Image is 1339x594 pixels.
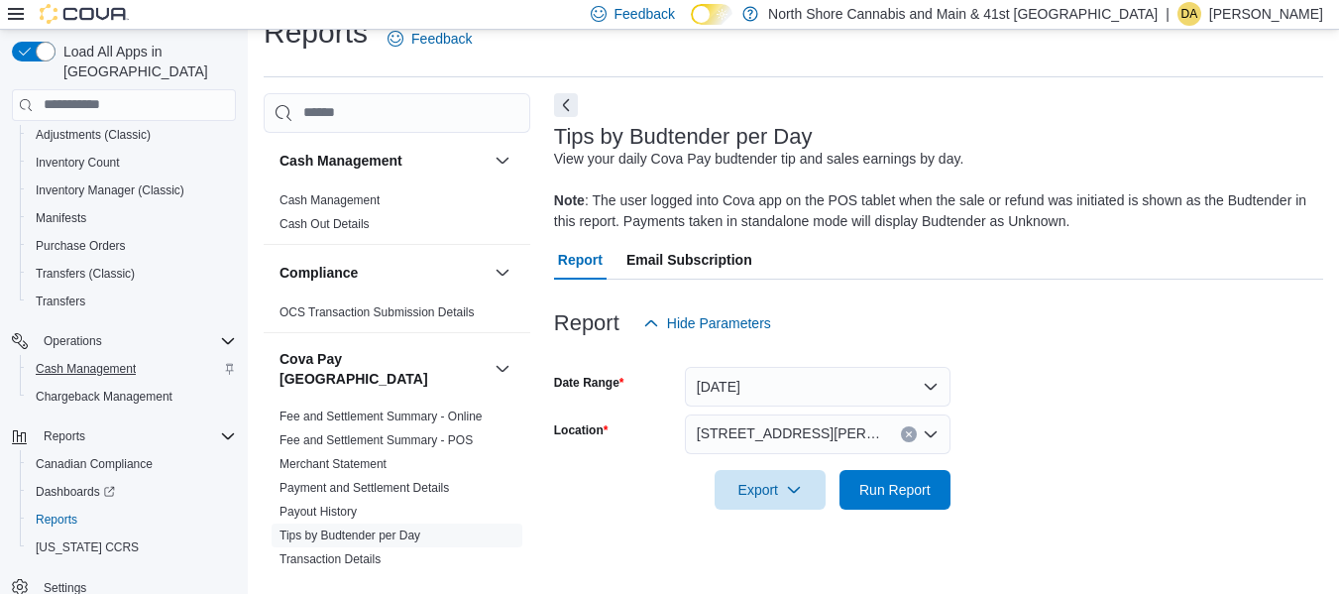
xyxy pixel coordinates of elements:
[28,206,94,230] a: Manifests
[691,25,692,26] span: Dark Mode
[614,4,675,24] span: Feedback
[20,478,244,506] a: Dashboards
[279,504,357,520] span: Payout History
[36,424,93,448] button: Reports
[20,450,244,478] button: Canadian Compliance
[36,155,120,171] span: Inventory Count
[685,367,950,407] button: [DATE]
[4,327,244,355] button: Operations
[28,357,144,381] a: Cash Management
[635,303,779,343] button: Hide Parameters
[279,216,370,232] span: Cash Out Details
[697,421,881,445] span: [STREET_ADDRESS][PERSON_NAME]
[44,428,85,444] span: Reports
[20,506,244,534] button: Reports
[279,409,483,424] span: Fee and Settlement Summary - Online
[28,290,93,313] a: Transfers
[20,260,244,288] button: Transfers (Classic)
[901,426,917,442] button: Clear input
[726,470,814,510] span: Export
[491,261,514,285] button: Compliance
[554,311,619,335] h3: Report
[279,505,357,519] a: Payout History
[28,385,236,409] span: Chargeback Management
[1181,2,1198,26] span: DA
[36,210,86,226] span: Manifests
[264,300,530,332] div: Compliance
[768,2,1158,26] p: North Shore Cannabis and Main & 41st [GEOGRAPHIC_DATA]
[279,304,475,320] span: OCS Transaction Submission Details
[279,529,420,542] a: Tips by Budtender per Day
[28,385,180,409] a: Chargeback Management
[279,480,449,496] span: Payment and Settlement Details
[279,263,358,283] h3: Compliance
[36,238,126,254] span: Purchase Orders
[36,329,110,353] button: Operations
[691,4,732,25] input: Dark Mode
[411,29,472,49] span: Feedback
[20,149,244,177] button: Inventory Count
[626,240,752,280] span: Email Subscription
[554,422,609,438] label: Location
[279,151,487,171] button: Cash Management
[1166,2,1170,26] p: |
[279,457,387,471] a: Merchant Statement
[36,424,236,448] span: Reports
[28,262,143,286] a: Transfers (Classic)
[839,470,950,510] button: Run Report
[36,456,153,472] span: Canadian Compliance
[28,452,236,476] span: Canadian Compliance
[28,123,236,147] span: Adjustments (Classic)
[28,151,236,175] span: Inventory Count
[36,484,115,500] span: Dashboards
[554,125,813,149] h3: Tips by Budtender per Day
[20,355,244,383] button: Cash Management
[44,333,102,349] span: Operations
[56,42,236,81] span: Load All Apps in [GEOGRAPHIC_DATA]
[279,551,381,567] span: Transaction Details
[20,383,244,411] button: Chargeback Management
[36,127,151,143] span: Adjustments (Classic)
[36,389,172,405] span: Chargeback Management
[20,177,244,204] button: Inventory Manager (Classic)
[554,192,585,208] b: Note
[28,480,236,504] span: Dashboards
[491,357,514,381] button: Cova Pay [GEOGRAPHIC_DATA]
[36,266,135,282] span: Transfers (Classic)
[380,19,480,59] a: Feedback
[279,432,473,448] span: Fee and Settlement Summary - POS
[554,375,624,391] label: Date Range
[40,4,129,24] img: Cova
[279,217,370,231] a: Cash Out Details
[28,262,236,286] span: Transfers (Classic)
[36,294,85,309] span: Transfers
[558,240,603,280] span: Report
[20,121,244,149] button: Adjustments (Classic)
[279,456,387,472] span: Merchant Statement
[20,204,244,232] button: Manifests
[279,349,487,389] button: Cova Pay [GEOGRAPHIC_DATA]
[279,192,380,208] span: Cash Management
[1177,2,1201,26] div: Dexter Anderson
[20,288,244,315] button: Transfers
[28,357,236,381] span: Cash Management
[279,410,483,423] a: Fee and Settlement Summary - Online
[264,13,368,53] h1: Reports
[28,178,236,202] span: Inventory Manager (Classic)
[28,151,128,175] a: Inventory Count
[1209,2,1323,26] p: [PERSON_NAME]
[36,329,236,353] span: Operations
[279,528,420,543] span: Tips by Budtender per Day
[28,535,236,559] span: Washington CCRS
[36,361,136,377] span: Cash Management
[4,422,244,450] button: Reports
[36,512,77,528] span: Reports
[279,305,475,319] a: OCS Transaction Submission Details
[28,290,236,313] span: Transfers
[28,206,236,230] span: Manifests
[20,534,244,561] button: [US_STATE] CCRS
[36,539,139,555] span: [US_STATE] CCRS
[28,234,236,258] span: Purchase Orders
[28,452,161,476] a: Canadian Compliance
[715,470,826,510] button: Export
